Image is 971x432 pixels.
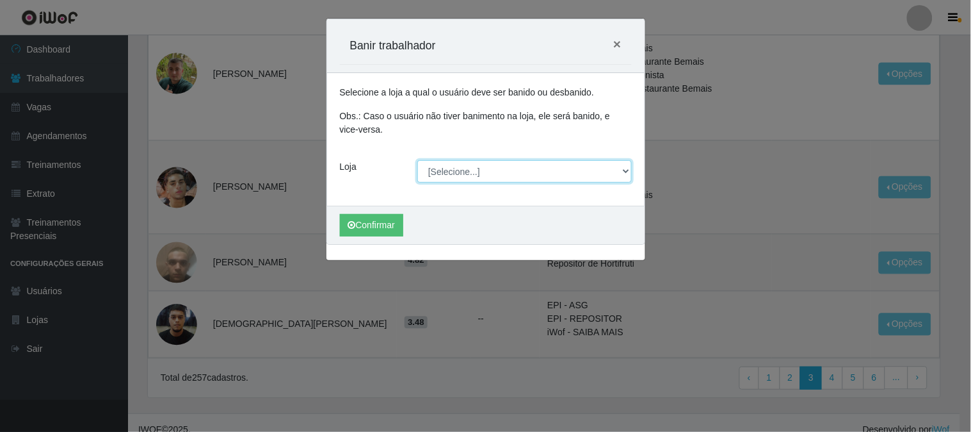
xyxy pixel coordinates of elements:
button: Close [603,27,631,61]
span: × [613,37,621,51]
label: Loja [340,160,357,174]
p: Obs.: Caso o usuário não tiver banimento na loja, ele será banido, e vice-versa. [340,110,632,137]
button: Confirmar [340,214,403,237]
p: Selecione a loja a qual o usuário deve ser banido ou desbanido. [340,86,632,99]
h5: Banir trabalhador [350,37,436,54]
